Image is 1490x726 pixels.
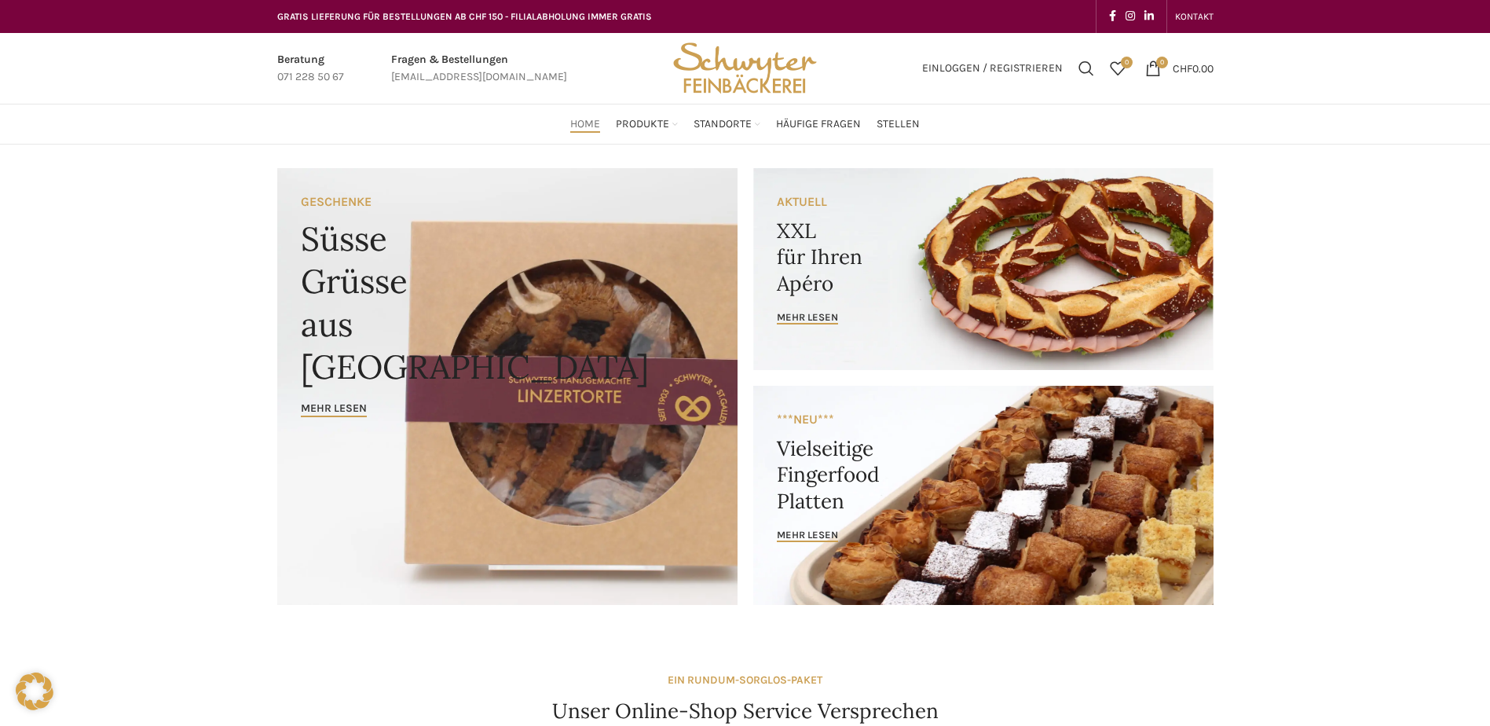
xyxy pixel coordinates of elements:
[1102,53,1133,84] a: 0
[269,108,1221,140] div: Main navigation
[668,673,822,687] strong: EIN RUNDUM-SORGLOS-PAKET
[1104,5,1121,27] a: Facebook social link
[1175,11,1214,22] span: KONTAKT
[616,117,669,132] span: Produkte
[1102,53,1133,84] div: Meine Wunschliste
[277,51,344,86] a: Infobox link
[668,33,822,104] img: Bäckerei Schwyter
[570,117,600,132] span: Home
[1173,61,1192,75] span: CHF
[1121,5,1140,27] a: Instagram social link
[914,53,1071,84] a: Einloggen / Registrieren
[1121,57,1133,68] span: 0
[1137,53,1221,84] a: 0 CHF0.00
[552,697,939,725] h4: Unser Online-Shop Service Versprechen
[277,11,652,22] span: GRATIS LIEFERUNG FÜR BESTELLUNGEN AB CHF 150 - FILIALABHOLUNG IMMER GRATIS
[1173,61,1214,75] bdi: 0.00
[753,386,1214,605] a: Banner link
[391,51,567,86] a: Infobox link
[1140,5,1159,27] a: Linkedin social link
[1071,53,1102,84] a: Suchen
[877,108,920,140] a: Stellen
[694,117,752,132] span: Standorte
[694,108,760,140] a: Standorte
[277,168,738,605] a: Banner link
[1156,57,1168,68] span: 0
[753,168,1214,370] a: Banner link
[668,60,822,74] a: Site logo
[570,108,600,140] a: Home
[616,108,678,140] a: Produkte
[1175,1,1214,32] a: KONTAKT
[877,117,920,132] span: Stellen
[922,63,1063,74] span: Einloggen / Registrieren
[1167,1,1221,32] div: Secondary navigation
[776,108,861,140] a: Häufige Fragen
[776,117,861,132] span: Häufige Fragen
